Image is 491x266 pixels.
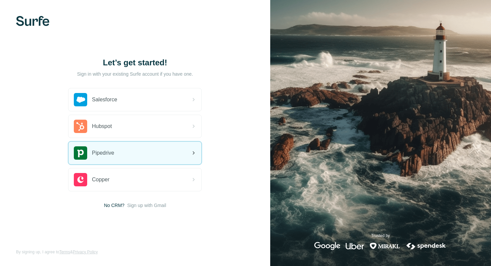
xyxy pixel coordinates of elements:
[16,16,49,26] img: Surfe's logo
[16,249,98,255] span: By signing up, I agree to &
[92,122,112,130] span: Hubspot
[73,250,98,254] a: Privacy Policy
[59,250,70,254] a: Terms
[127,202,166,209] button: Sign up with Gmail
[371,233,390,239] p: Trusted by
[346,242,364,250] img: uber's logo
[74,93,87,106] img: salesforce's logo
[369,242,400,250] img: mirakl's logo
[405,242,447,250] img: spendesk's logo
[74,120,87,133] img: hubspot's logo
[314,242,340,250] img: google's logo
[92,149,114,157] span: Pipedrive
[92,96,117,104] span: Salesforce
[74,173,87,186] img: copper's logo
[92,176,109,184] span: Copper
[77,71,193,77] p: Sign in with your existing Surfe account if you have one.
[68,57,202,68] h1: Let’s get started!
[104,202,124,209] span: No CRM?
[74,146,87,160] img: pipedrive's logo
